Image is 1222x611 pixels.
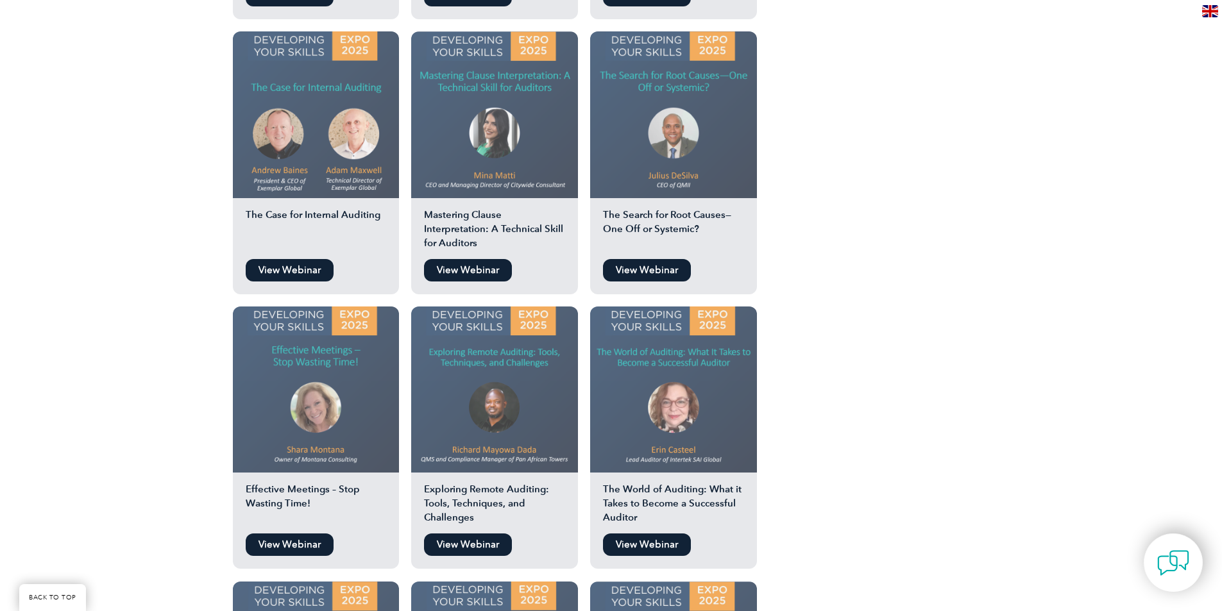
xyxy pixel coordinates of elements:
[590,306,757,528] a: The World of Auditing: What it Takes to Become a Successful Auditor
[246,533,334,556] a: View Webinar
[233,31,400,198] img: The Case for Internal Auditing
[603,533,691,556] a: View Webinar
[233,31,400,253] a: The Case for Internal Auditing
[411,482,578,527] h2: Exploring Remote Auditing: Tools, Techniques, and Challenges
[411,31,578,198] img: mina
[590,31,757,253] a: The Search for Root Causes—One Off or Systemic?
[233,482,400,527] h2: Effective Meetings – Stop Wasting Time!
[233,306,400,473] img: Shara
[246,259,334,281] a: View Webinar
[590,306,757,473] img: Erin
[233,306,400,528] a: Effective Meetings – Stop Wasting Time!
[590,31,757,198] img: Julius DeSilva
[603,259,691,281] a: View Webinar
[424,533,512,556] a: View Webinar
[424,259,512,281] a: View Webinar
[233,208,400,253] h2: The Case for Internal Auditing
[19,584,86,611] a: BACK TO TOP
[590,482,757,527] h2: The World of Auditing: What it Takes to Become a Successful Auditor
[411,306,578,528] a: Exploring Remote Auditing: Tools, Techniques, and Challenges
[590,208,757,253] h2: The Search for Root Causes—One Off or Systemic?
[411,31,578,253] a: Mastering Clause Interpretation: A Technical Skill for Auditors
[1157,547,1189,579] img: contact-chat.png
[1202,5,1218,17] img: en
[411,208,578,253] h2: Mastering Clause Interpretation: A Technical Skill for Auditors
[411,306,578,473] img: Dada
